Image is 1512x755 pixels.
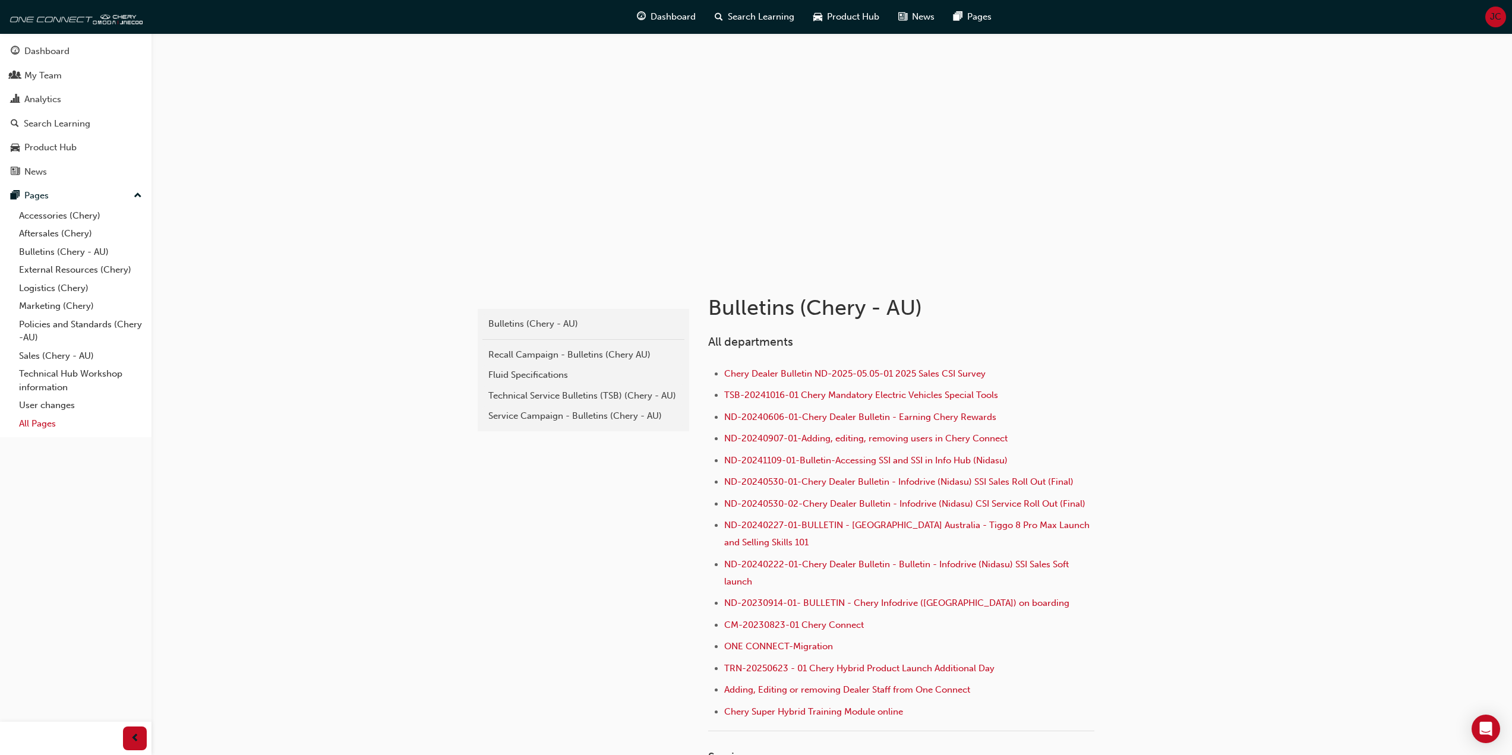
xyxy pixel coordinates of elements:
img: oneconnect [6,5,143,29]
span: search-icon [715,10,723,24]
a: Accessories (Chery) [14,207,147,225]
a: ND-20240227-01-BULLETIN - [GEOGRAPHIC_DATA] Australia - Tiggo 8 Pro Max Launch and Selling Skills... [724,520,1092,548]
div: Pages [24,189,49,203]
a: ND-20240222-01-Chery Dealer Bulletin - Bulletin - Infodrive (Nidasu) SSI Sales Soft launch [724,559,1071,587]
a: car-iconProduct Hub [804,5,889,29]
a: Dashboard [5,40,147,62]
div: Product Hub [24,141,77,154]
a: CM-20230823-01 Chery Connect [724,620,864,630]
span: car-icon [813,10,822,24]
span: Search Learning [728,10,794,24]
span: News [912,10,935,24]
span: car-icon [11,143,20,153]
a: TSB-20241016-01 Chery Mandatory Electric Vehicles Special Tools [724,390,998,400]
span: pages-icon [954,10,962,24]
span: search-icon [11,119,19,129]
a: My Team [5,65,147,87]
a: ND-20240530-01-Chery Dealer Bulletin - Infodrive (Nidasu) SSI Sales Roll Out (Final) [724,476,1074,487]
a: ONE CONNECT-Migration [724,641,833,652]
div: Service Campaign - Bulletins (Chery - AU) [488,409,678,423]
a: Policies and Standards (Chery -AU) [14,315,147,347]
span: All departments [708,335,793,349]
button: Pages [5,185,147,207]
span: Dashboard [651,10,696,24]
span: up-icon [134,188,142,204]
a: News [5,161,147,183]
a: Marketing (Chery) [14,297,147,315]
div: Search Learning [24,117,90,131]
a: Sales (Chery - AU) [14,347,147,365]
a: User changes [14,396,147,415]
div: Analytics [24,93,61,106]
a: guage-iconDashboard [627,5,705,29]
span: pages-icon [11,191,20,201]
span: guage-icon [11,46,20,57]
a: Product Hub [5,137,147,159]
a: Recall Campaign - Bulletins (Chery AU) [482,345,684,365]
a: Bulletins (Chery - AU) [14,243,147,261]
div: News [24,165,47,179]
a: ND-20230914-01- BULLETIN - Chery Infodrive ([GEOGRAPHIC_DATA]) on boarding [724,598,1069,608]
div: Dashboard [24,45,70,58]
a: Logistics (Chery) [14,279,147,298]
div: Recall Campaign - Bulletins (Chery AU) [488,348,678,362]
div: Bulletins (Chery - AU) [488,317,678,331]
span: guage-icon [637,10,646,24]
a: External Resources (Chery) [14,261,147,279]
a: ND-20240907-01-Adding, editing, removing users in Chery Connect [724,433,1008,444]
button: DashboardMy TeamAnalyticsSearch LearningProduct HubNews [5,38,147,185]
div: Technical Service Bulletins (TSB) (Chery - AU) [488,389,678,403]
a: TRN-20250623 - 01 Chery Hybrid Product Launch Additional Day [724,663,995,674]
a: search-iconSearch Learning [705,5,804,29]
span: Pages [967,10,992,24]
a: Chery Dealer Bulletin ND-2025-05.05-01 2025 Sales CSI Survey [724,368,986,379]
a: Fluid Specifications [482,365,684,386]
div: Open Intercom Messenger [1472,715,1500,743]
div: Fluid Specifications [488,368,678,382]
button: JC [1485,7,1506,27]
a: pages-iconPages [944,5,1001,29]
span: people-icon [11,71,20,81]
span: news-icon [11,167,20,178]
span: prev-icon [131,731,140,746]
span: JC [1490,10,1501,24]
a: Technical Hub Workshop information [14,365,147,396]
a: Bulletins (Chery - AU) [482,314,684,334]
a: news-iconNews [889,5,944,29]
a: Analytics [5,89,147,110]
a: ND-20240530-02-Chery Dealer Bulletin - Infodrive (Nidasu) CSI Service Roll Out (Final) [724,498,1085,509]
a: Aftersales (Chery) [14,225,147,243]
a: Chery Super Hybrid Training Module online [724,706,903,717]
span: chart-icon [11,94,20,105]
a: ND-20241109-01-Bulletin-Accessing SSI and SSI in Info Hub (Nidasu) [724,455,1008,466]
a: Service Campaign - Bulletins (Chery - AU) [482,406,684,427]
div: My Team [24,69,62,83]
a: ND-20240606-01-Chery Dealer Bulletin - Earning Chery Rewards [724,412,996,422]
a: Technical Service Bulletins (TSB) (Chery - AU) [482,386,684,406]
a: Search Learning [5,113,147,135]
a: All Pages [14,415,147,433]
span: Product Hub [827,10,879,24]
a: Adding, Editing or removing Dealer Staff from One Connect [724,684,970,695]
span: news-icon [898,10,907,24]
h1: Bulletins (Chery - AU) [708,295,1098,321]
